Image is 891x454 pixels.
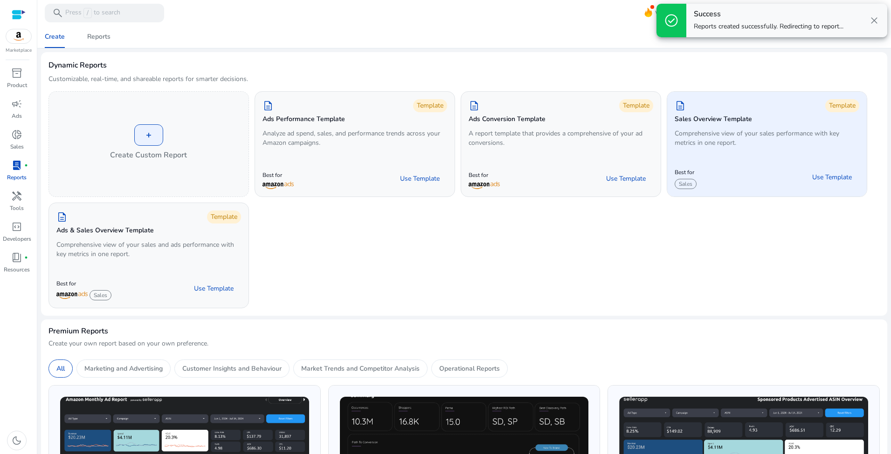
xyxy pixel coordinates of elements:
[134,124,163,146] div: +
[24,163,28,167] span: fiber_manual_record
[11,435,22,446] span: dark_mode
[694,22,843,31] p: Reports created successfully. Redirecting to report...
[11,68,22,79] span: inventory_2
[400,174,440,183] span: Use Template
[6,29,31,43] img: amazon.svg
[90,290,111,300] span: Sales
[469,100,480,111] span: description
[675,179,697,189] span: Sales
[11,129,22,140] span: donut_small
[825,99,859,112] div: Template
[675,115,752,123] h5: Sales Overview Template
[56,364,65,373] p: All
[469,171,500,179] p: Best for
[48,75,248,84] p: Customizable, real-time, and shareable reports for smarter decisions.
[186,281,241,296] button: Use Template
[11,252,22,263] span: book_4
[65,8,120,18] p: Press to search
[812,173,852,182] span: Use Template
[675,169,699,176] p: Best for
[262,171,294,179] p: Best for
[599,171,653,186] button: Use Template
[52,7,63,19] span: search
[393,171,447,186] button: Use Template
[301,364,420,373] p: Market Trends and Competitor Analysis
[413,99,447,112] div: Template
[7,173,27,182] p: Reports
[11,98,22,109] span: campaign
[675,129,859,148] p: Comprehensive view of your sales performance with key metrics in one report.
[56,280,114,287] p: Best for
[606,174,646,183] span: Use Template
[11,160,22,171] span: lab_profile
[4,265,30,274] p: Resources
[805,170,859,185] button: Use Template
[469,129,653,148] p: A report template that provides a comprehensive of your ad conversions.
[56,211,68,223] span: description
[664,13,679,28] span: check_circle
[48,327,108,336] h4: Premium Reports
[48,339,880,348] p: Create your own report based on your own preference.
[675,100,686,111] span: description
[110,149,187,161] h4: Create Custom Report
[48,60,107,71] h3: Dynamic Reports
[439,364,500,373] p: Operational Reports
[619,99,653,112] div: Template
[694,10,843,19] h4: Success
[182,364,282,373] p: Customer Insights and Behaviour
[6,47,32,54] p: Marketplace
[11,190,22,202] span: handyman
[3,235,31,243] p: Developers
[7,81,27,89] p: Product
[262,129,447,148] p: Analyze ad spend, sales, and performance trends across your Amazon campaigns.
[56,227,154,235] h5: Ads & Sales Overview Template
[45,34,65,40] div: Create
[87,34,111,40] div: Reports
[83,8,92,18] span: /
[84,364,163,373] p: Marketing and Advertising
[469,115,546,123] h5: Ads Conversion Template
[207,210,241,224] div: Template
[194,284,234,293] span: Use Template
[262,100,274,111] span: description
[12,112,22,120] p: Ads
[262,115,345,123] h5: Ads Performance Template
[24,256,28,259] span: fiber_manual_record
[10,142,24,151] p: Sales
[11,221,22,232] span: code_blocks
[10,204,24,212] p: Tools
[56,240,241,259] p: Comprehensive view of your sales and ads performance with key metrics in one report.
[869,15,880,26] span: close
